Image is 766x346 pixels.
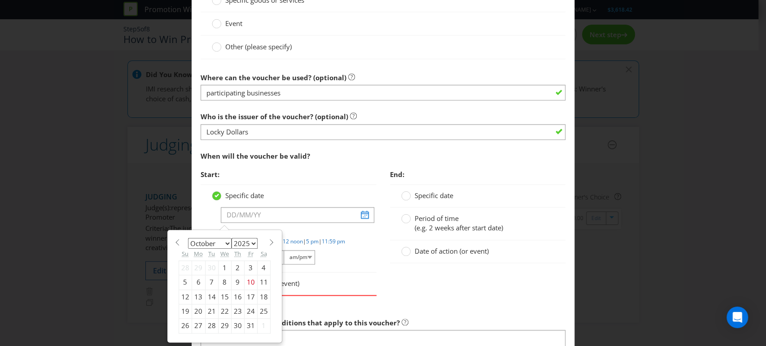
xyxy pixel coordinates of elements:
[225,191,264,200] span: Specific date
[192,319,205,333] div: 27
[182,250,188,258] abbr: Sunday
[306,238,319,245] a: 5 pm
[319,238,322,245] span: |
[179,304,192,318] div: 19
[179,319,192,333] div: 26
[205,260,218,275] div: 30
[194,250,203,258] abbr: Monday
[415,191,453,200] span: Specific date
[218,275,231,290] div: 8
[231,290,244,304] div: 16
[179,290,192,304] div: 12
[218,290,231,304] div: 15
[220,250,229,258] abbr: Wednesday
[248,250,254,258] abbr: Friday
[205,319,218,333] div: 28
[283,238,303,245] a: 12 noon
[225,42,292,51] span: Other (please specify)
[205,290,218,304] div: 14
[218,319,231,333] div: 29
[231,304,244,318] div: 23
[205,275,218,290] div: 7
[257,319,270,333] div: 1
[201,151,310,160] span: When will the voucher be valid?
[234,250,241,258] abbr: Thursday
[218,304,231,318] div: 22
[192,260,205,275] div: 29
[201,73,346,82] span: Where can the voucher be used? (optional)
[225,19,242,28] span: Event
[205,304,218,318] div: 21
[179,275,192,290] div: 5
[257,290,270,304] div: 18
[415,247,489,255] span: Date of action (or event)
[201,318,400,327] span: Are there any other conditions that apply to this voucher?
[192,275,205,290] div: 6
[192,304,205,318] div: 20
[179,260,192,275] div: 28
[244,275,257,290] div: 10
[192,290,205,304] div: 13
[244,290,257,304] div: 17
[257,260,270,275] div: 4
[244,304,257,318] div: 24
[415,214,459,223] span: Period of time
[303,238,306,245] span: |
[257,275,270,290] div: 11
[727,307,748,328] div: Open Intercom Messenger
[201,296,376,309] span: A start must be specified
[415,223,503,232] span: (e.g. 2 weeks after start date)
[231,319,244,333] div: 30
[231,260,244,275] div: 2
[244,260,257,275] div: 3
[257,304,270,318] div: 25
[244,319,257,333] div: 31
[201,170,219,179] span: Start:
[221,207,374,223] input: DD/MM/YY
[390,170,404,179] span: End:
[231,275,244,290] div: 9
[218,260,231,275] div: 1
[322,238,345,245] a: 11:59 pm
[201,112,348,121] span: Who is the issuer of the voucher? (optional)
[208,250,215,258] abbr: Tuesday
[261,250,267,258] abbr: Saturday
